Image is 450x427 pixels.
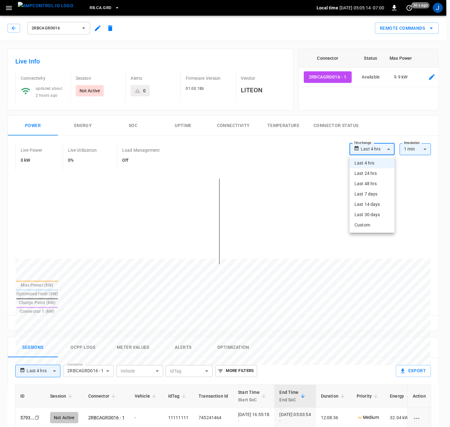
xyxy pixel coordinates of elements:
li: Last 7 days [349,189,395,199]
li: Last 48 hrs [349,179,395,189]
li: Custom [349,220,395,230]
li: Last 30 days [349,210,395,220]
li: Last 14 days [349,199,395,210]
li: Last 4 hrs [349,158,395,168]
li: Last 24 hrs [349,168,395,179]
